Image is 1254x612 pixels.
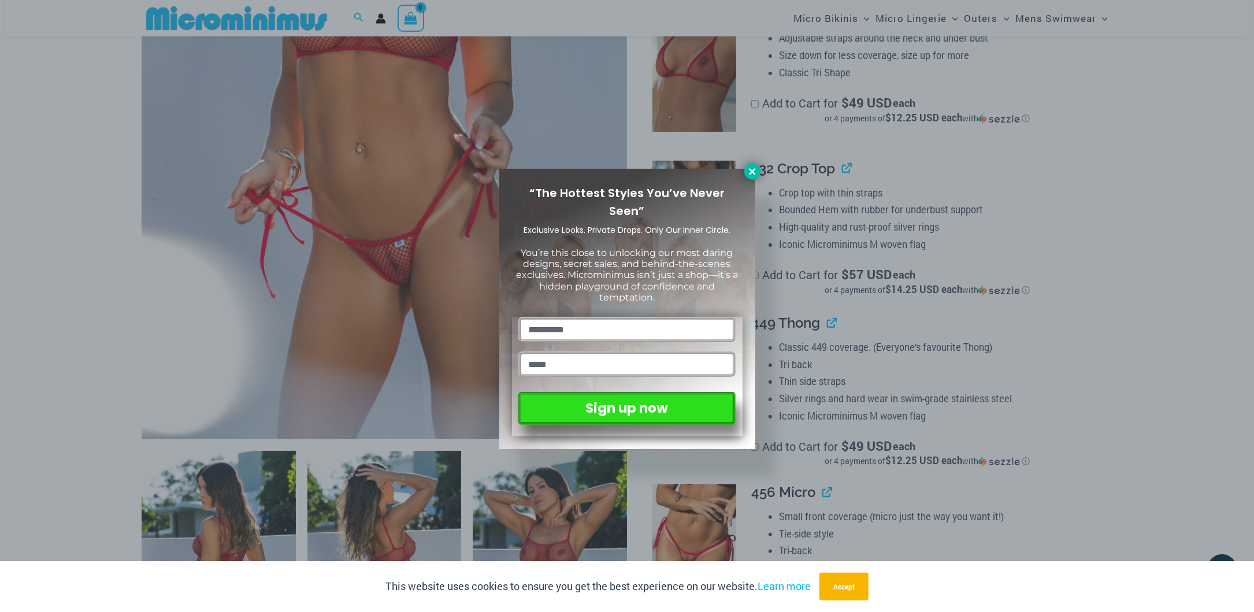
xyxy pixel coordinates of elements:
span: Exclusive Looks. Private Drops. Only Our Inner Circle. [524,224,730,236]
p: This website uses cookies to ensure you get the best experience on our website. [385,578,811,595]
a: Learn more [758,579,811,593]
button: Sign up now [518,392,735,425]
span: You’re this close to unlocking our most daring designs, secret sales, and behind-the-scenes exclu... [516,247,738,303]
span: “The Hottest Styles You’ve Never Seen” [529,185,725,219]
button: Accept [819,573,869,600]
button: Close [744,164,760,180]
